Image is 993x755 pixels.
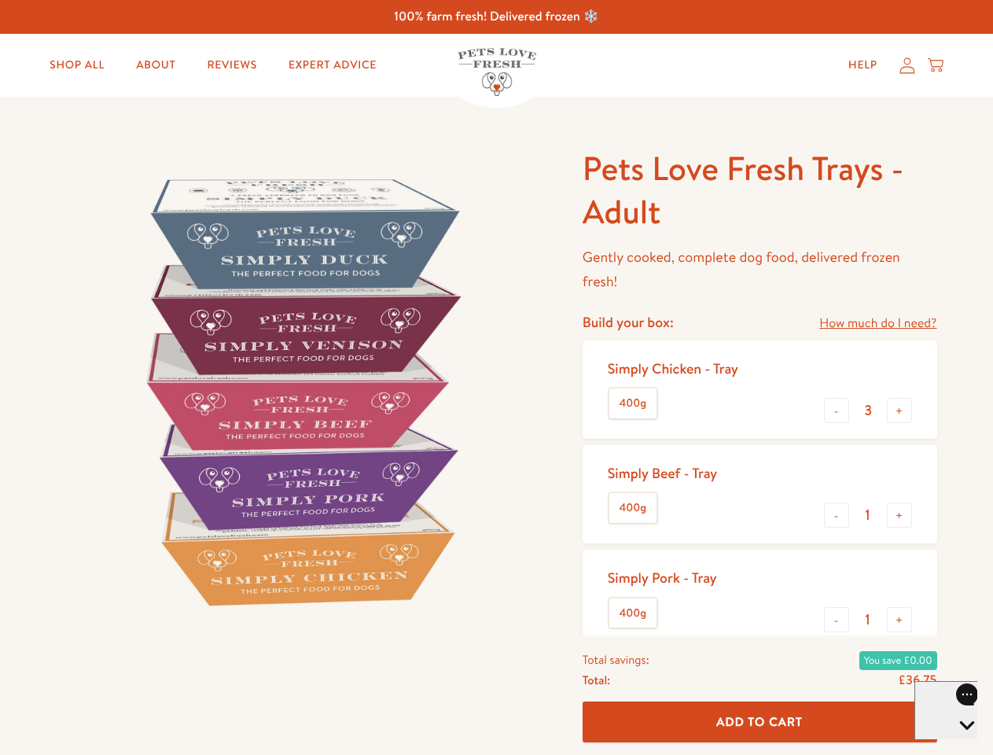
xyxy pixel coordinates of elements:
[898,672,936,689] span: £36.75
[276,50,389,81] a: Expert Advice
[37,50,117,81] a: Shop All
[716,713,803,730] span: Add To Cart
[458,48,536,96] img: Pets Love Fresh
[887,607,912,632] button: +
[583,147,937,233] h1: Pets Love Fresh Trays - Adult
[914,681,977,739] iframe: Gorgias live chat messenger
[123,50,188,81] a: About
[194,50,269,81] a: Reviews
[887,398,912,423] button: +
[836,50,890,81] a: Help
[583,702,937,743] button: Add To Cart
[609,598,656,628] label: 400g
[824,398,849,423] button: -
[609,493,656,523] label: 400g
[608,464,717,482] div: Simply Beef - Tray
[859,651,937,670] span: You save £0.00
[608,569,717,587] div: Simply Pork - Tray
[583,650,649,670] span: Total savings:
[608,359,738,377] div: Simply Chicken - Tray
[583,670,610,691] span: Total:
[824,607,849,632] button: -
[609,389,656,418] label: 400g
[824,503,849,528] button: -
[57,147,545,635] img: Pets Love Fresh Trays - Adult
[583,245,937,293] p: Gently cooked, complete dog food, delivered frozen fresh!
[819,313,936,334] a: How much do I need?
[583,313,674,331] h4: Build your box:
[887,503,912,528] button: +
